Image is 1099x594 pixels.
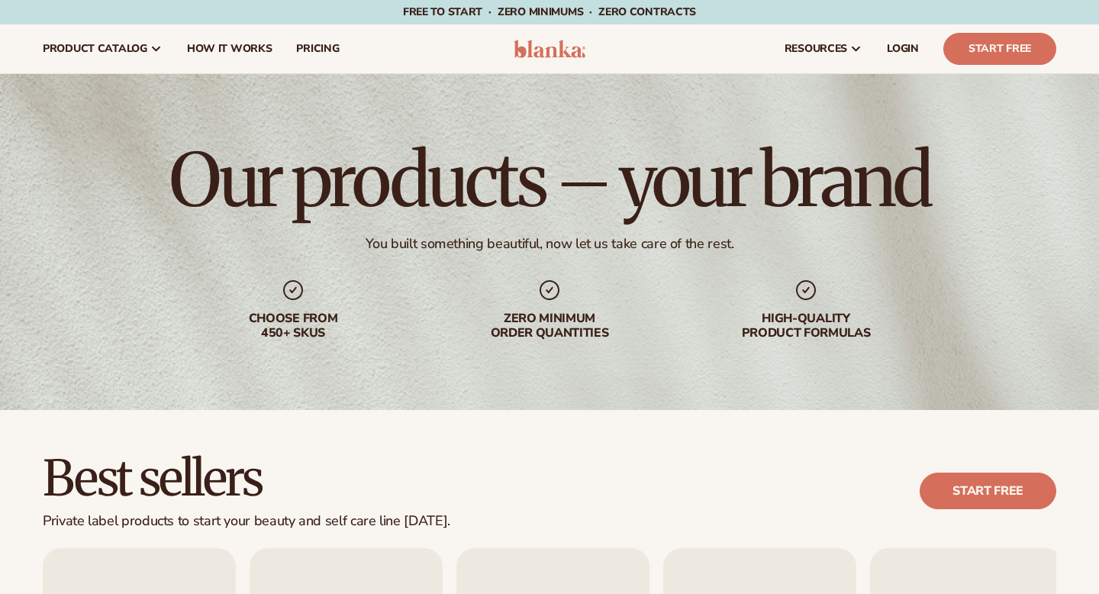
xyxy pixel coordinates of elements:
[296,43,339,55] span: pricing
[887,43,919,55] span: LOGIN
[785,43,847,55] span: resources
[772,24,875,73] a: resources
[943,33,1056,65] a: Start Free
[31,24,175,73] a: product catalog
[169,144,930,217] h1: Our products – your brand
[284,24,351,73] a: pricing
[920,473,1056,509] a: Start free
[187,43,272,55] span: How It Works
[175,24,285,73] a: How It Works
[43,453,450,504] h2: Best sellers
[452,312,647,341] div: Zero minimum order quantities
[43,513,450,530] div: Private label products to start your beauty and self care line [DATE].
[875,24,931,73] a: LOGIN
[708,312,904,341] div: High-quality product formulas
[403,5,696,19] span: Free to start · ZERO minimums · ZERO contracts
[195,312,391,341] div: Choose from 450+ Skus
[514,40,586,58] img: logo
[366,235,734,253] div: You built something beautiful, now let us take care of the rest.
[43,43,147,55] span: product catalog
